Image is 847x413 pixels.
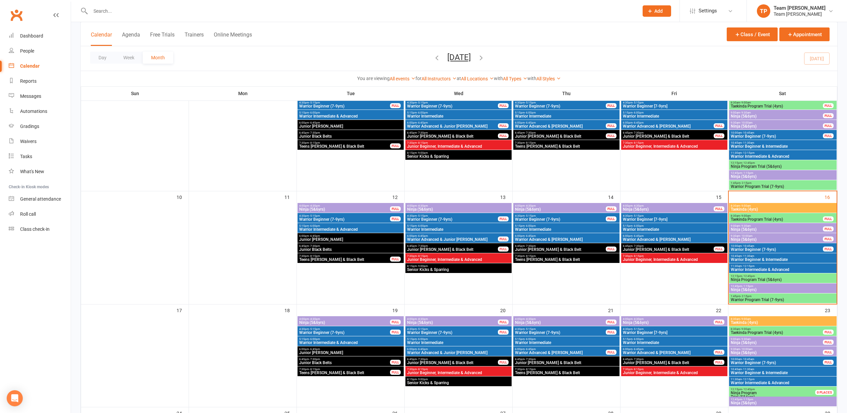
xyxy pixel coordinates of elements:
div: FULL [714,206,724,211]
th: Thu [513,86,621,100]
div: 22 [716,304,728,316]
span: - 9:00am [740,101,751,104]
span: Warrior Intermediate & Advanced [299,114,402,118]
span: 5:15pm [623,224,726,227]
span: 9:00am [730,224,823,227]
span: 6:00pm [623,121,714,124]
a: All Styles [536,76,561,81]
span: - 11:30am [742,141,754,144]
span: 6:00pm [407,234,498,237]
button: Calendar [91,31,112,46]
a: All Locations [461,76,494,81]
strong: at [457,76,461,81]
span: - 7:30pm [633,245,644,248]
span: Junior [PERSON_NAME] [299,124,402,128]
div: FULL [606,247,616,252]
span: Junior Black Belts [299,248,402,252]
strong: with [527,76,536,81]
span: - 8:15pm [417,255,428,258]
span: Senior Kicks & Sparring [407,154,510,158]
span: Warrior Intermediate [623,227,726,231]
span: - 9:00am [740,204,751,207]
div: FULL [823,226,834,231]
span: Ninja Program Trial (5&6yrs) [730,164,835,168]
div: FULL [390,216,401,221]
div: Team [PERSON_NAME] [774,11,826,17]
div: FULL [498,103,509,108]
a: Messages [9,89,71,104]
span: Warrior Beginner (7-9yrs) [407,104,498,108]
span: - 4:30pm [417,204,428,207]
span: - 6:00pm [417,224,428,227]
span: 7:30pm [623,141,726,144]
a: Waivers [9,134,71,149]
span: 4:30pm [623,101,726,104]
div: Automations [20,109,47,114]
div: Open Intercom Messenger [7,390,23,406]
span: - 10:45am [742,131,754,134]
span: Junior Beginner, Intermediate & Advanced [623,144,726,148]
span: Junior [PERSON_NAME] & Black Belt [623,134,714,138]
span: 8:30am [730,214,823,217]
span: 1:45pm [730,182,835,185]
a: Gradings [9,119,71,134]
span: Warrior Intermediate [623,114,726,118]
span: - 4:30pm [525,204,536,207]
span: - 1:15pm [742,171,753,175]
span: Junior [PERSON_NAME] & Black Belt [515,248,606,252]
span: 9:30am [730,121,823,124]
span: Ninja (5&6yrs) [623,207,714,211]
span: 6:00pm [299,121,402,124]
span: - 12:15pm [742,265,755,268]
div: Class check-in [20,226,50,232]
div: FULL [606,103,616,108]
span: Junior [PERSON_NAME] [299,237,402,242]
span: 6:45pm [299,245,402,248]
span: Warrior Advanced & [PERSON_NAME] [623,237,726,242]
span: - 12:45pm [742,275,755,278]
a: People [9,44,71,59]
span: - 6:00pm [633,224,644,227]
span: 4:30pm [407,101,498,104]
input: Search... [88,6,634,16]
span: Warrior Beginner (7-9yrs) [730,134,823,138]
span: 7:30pm [407,255,510,258]
div: FULL [823,123,834,128]
div: FULL [498,236,509,242]
span: - 9:30am [740,224,751,227]
span: - 5:15pm [309,101,320,104]
span: Warrior Intermediate [407,114,510,118]
button: Trainers [185,31,204,46]
button: Free Trials [150,31,175,46]
span: - 6:45pm [309,234,320,237]
th: Wed [405,86,513,100]
a: Clubworx [8,7,25,23]
span: Warrior Advanced & [PERSON_NAME] [515,124,606,128]
span: Warrior Advanced & [PERSON_NAME] [515,237,618,242]
div: FULL [606,123,616,128]
div: 10 [177,191,189,202]
div: FULL [606,216,616,221]
a: Class kiosk mode [9,222,71,237]
a: Automations [9,104,71,119]
span: - 10:00am [740,121,753,124]
span: Teens [PERSON_NAME] & Black Belt [299,144,390,148]
span: - 6:45pm [633,121,644,124]
span: - 12:15pm [742,151,755,154]
span: - 6:45pm [417,234,428,237]
a: Tasks [9,149,71,164]
div: FULL [390,257,401,262]
span: 10:00am [730,131,823,134]
span: Warrior Program Trial (7-9yrs) [730,298,835,302]
span: 10:45am [730,255,835,258]
button: Agenda [122,31,140,46]
span: - 7:30pm [309,131,320,134]
span: 7:30pm [299,255,390,258]
div: TP [757,4,770,18]
span: - 6:00pm [309,111,320,114]
span: 7:30pm [623,255,726,258]
div: FULL [498,133,509,138]
span: Warrior Intermediate [407,227,510,231]
span: - 6:45pm [525,121,536,124]
span: Warrior Beginner [7-9yrs] [623,217,726,221]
